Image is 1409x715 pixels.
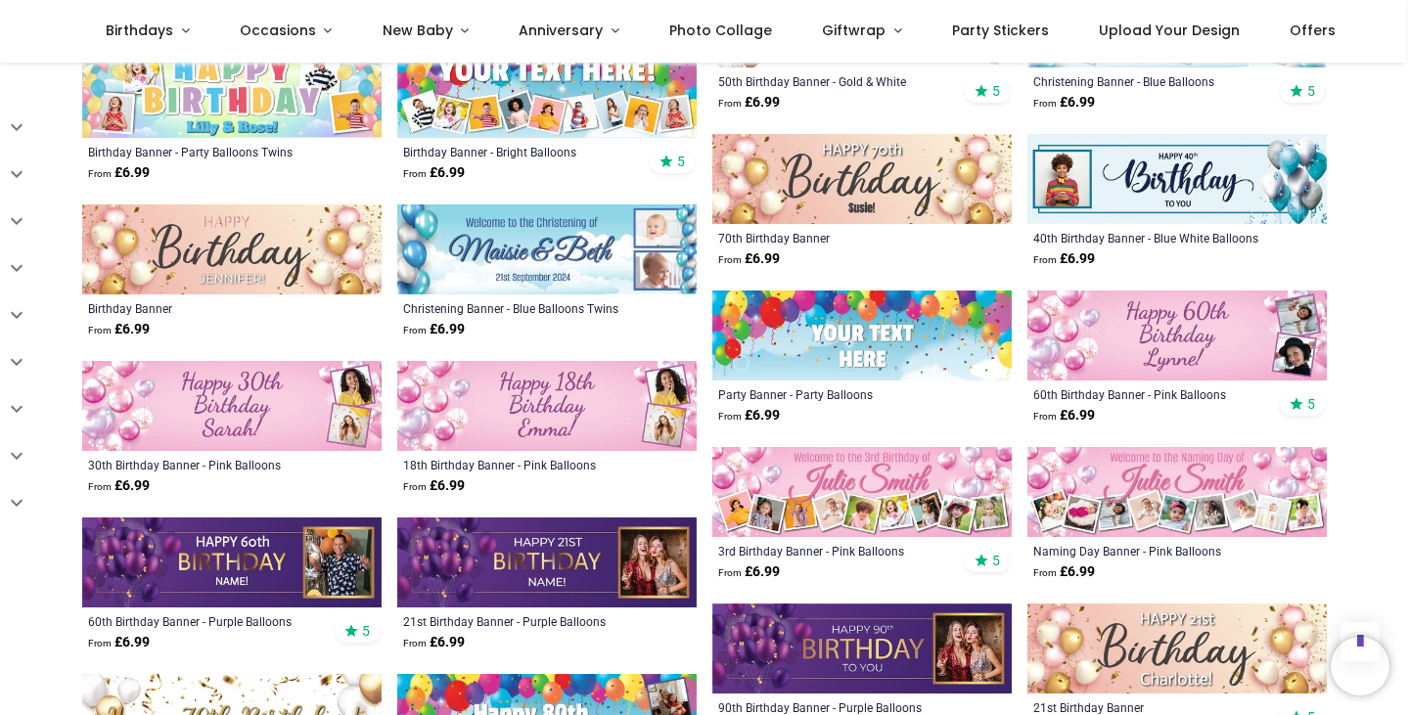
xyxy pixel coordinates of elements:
[1307,82,1315,100] span: 5
[403,300,633,316] a: Christening Banner - Blue Balloons Twins
[952,21,1049,40] span: Party Stickers
[88,476,150,496] strong: £ 6.99
[88,481,112,492] span: From
[1033,93,1095,112] strong: £ 6.99
[106,21,173,40] span: Birthdays
[669,21,772,40] span: Photo Collage
[82,48,382,138] img: Personalised Happy Birthday Banner - Party Balloons Twins - Custom Name & 4 Photo Upload
[1033,406,1095,425] strong: £ 6.99
[403,481,427,492] span: From
[992,552,1000,569] span: 5
[403,144,633,159] a: Birthday Banner - Bright Balloons
[88,144,318,159] a: Birthday Banner - Party Balloons Twins
[712,290,1012,380] img: Personalised Party Banner - Party Balloons - Custom Text
[88,633,150,652] strong: £ 6.99
[1033,699,1263,715] a: 21st Birthday Banner
[88,300,318,316] a: Birthday Banner
[1033,543,1263,559] a: Naming Day Banner - Pink Balloons
[718,543,948,559] a: 3rd Birthday Banner - Pink Balloons
[1033,254,1057,265] span: From
[712,447,1012,537] img: Personalised 3rd Birthday Banner - Pink Balloons - Custom Name & 9 Photo Upload
[718,98,742,109] span: From
[82,361,382,451] img: Happy 30th Birthday Banner - Pink Balloons - 2 Photo Upload
[718,562,780,582] strong: £ 6.99
[718,386,948,402] a: Party Banner - Party Balloons
[718,230,948,246] a: 70th Birthday Banner
[88,638,112,648] span: From
[88,168,112,179] span: From
[397,48,697,138] img: Personalised Happy Birthday Banner - Bright Balloons - 9 Photo Upload
[992,82,1000,100] span: 5
[1331,637,1389,695] iframe: Brevo live chat
[1033,567,1057,578] span: From
[1033,386,1263,402] a: 60th Birthday Banner - Pink Balloons
[403,320,465,339] strong: £ 6.99
[82,517,382,607] img: Personalised Happy 60th Birthday Banner - Purple Balloons - Custom Name & 1 Photo Upload
[88,613,318,629] a: 60th Birthday Banner - Purple Balloons
[718,411,742,422] span: From
[362,622,370,640] span: 5
[397,517,697,607] img: Personalised Happy 21st Birthday Banner - Purple Balloons - Custom Name & 1 Photo Upload
[397,361,697,451] img: Happy 18th Birthday Banner - Pink Balloons - 2 Photo Upload
[822,21,886,40] span: Giftwrap
[1027,447,1327,537] img: Personalised Naming Day Banner - Pink Balloons - Custom Name & 9 Photo Upload
[1290,21,1336,40] span: Offers
[1033,98,1057,109] span: From
[519,21,603,40] span: Anniversary
[403,457,633,472] a: 18th Birthday Banner - Pink Balloons
[718,73,948,89] a: 50th Birthday Banner - Gold & White Balloons
[1033,411,1057,422] span: From
[718,567,742,578] span: From
[403,638,427,648] span: From
[88,320,150,339] strong: £ 6.99
[1027,134,1327,224] img: Personalised Happy 40th Birthday Banner - Blue White Balloons - 1 Photo Upload
[1099,21,1240,40] span: Upload Your Design
[88,163,150,183] strong: £ 6.99
[88,325,112,335] span: From
[718,93,780,112] strong: £ 6.99
[403,633,465,652] strong: £ 6.99
[82,204,382,294] img: Happy Birthday Banner - Pink White & Gold Party Balloons
[718,249,780,269] strong: £ 6.99
[1307,395,1315,413] span: 5
[718,254,742,265] span: From
[403,325,427,335] span: From
[397,204,697,294] img: Personalised Christening Banner - Blue Balloons Twins - Custom Name, Date & 2 Photo Upload
[1033,562,1095,582] strong: £ 6.99
[88,457,318,472] a: 30th Birthday Banner - Pink Balloons
[677,153,685,170] span: 5
[1027,290,1327,380] img: Happy 60th Birthday Banner - Pink Balloons - 2 Photo Upload
[403,476,465,496] strong: £ 6.99
[1033,249,1095,269] strong: £ 6.99
[1027,603,1327,693] img: Happy 21st Birthday Banner - Pink & Gold Balloons
[718,699,948,715] a: 90th Birthday Banner - Purple Balloons
[240,21,316,40] span: Occasions
[712,603,1012,693] img: Personalised Happy 90th Birthday Banner - Purple Balloons - 1 Photo Upload
[403,163,465,183] strong: £ 6.99
[712,134,1012,224] img: Happy 70th Birthday Banner - Pink & Gold Balloons
[403,613,633,629] a: 21st Birthday Banner - Purple Balloons
[718,406,780,425] strong: £ 6.99
[403,168,427,179] span: From
[1033,230,1263,246] a: 40th Birthday Banner - Blue White Balloons
[383,21,453,40] span: New Baby
[1033,73,1263,89] a: Christening Banner - Blue Balloons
